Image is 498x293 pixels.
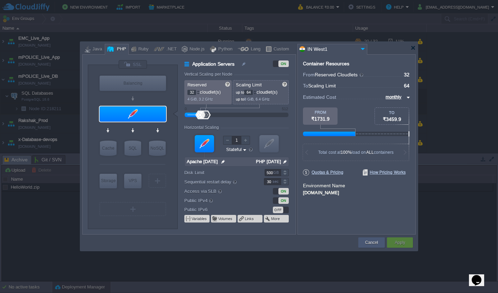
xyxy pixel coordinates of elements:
[278,188,289,195] div: ON
[363,169,406,176] span: How Pricing Works
[311,116,330,122] span: ₹1731.9
[100,174,117,188] div: Storage Containers
[273,178,280,185] div: sec
[184,125,221,130] div: Horizontal Scaling
[273,207,283,213] div: OFF
[278,60,289,67] div: ON
[192,216,207,221] button: Variables
[375,111,409,115] div: TO
[218,216,233,221] button: Volumes
[404,72,409,77] span: 32
[308,83,336,88] span: Scaling Limit
[303,183,345,188] label: Environment Name
[187,88,229,95] p: cloudlet(s)
[404,83,409,88] span: 64
[187,82,206,87] span: Reserved
[383,116,401,122] span: ₹3459.9
[124,141,141,156] div: SQL
[315,72,364,77] span: Reserved Cloudlets
[100,202,166,216] div: Create New Layer
[303,93,336,101] span: Estimated Cost
[282,107,288,111] div: 512
[100,174,117,188] div: Storage
[164,44,177,55] div: .NET
[124,174,141,188] div: Elastic VPS
[303,72,315,77] span: From
[184,178,255,186] label: Sequential restart delay
[136,44,149,55] div: Ruby
[90,44,102,55] div: Java
[244,97,270,101] span: 8 GiB, 6.4 GHz
[303,110,338,114] div: FROM
[100,106,166,122] div: Application Servers
[187,97,213,101] span: 4 GiB, 3.2 GHz
[236,90,244,94] span: up to
[184,197,255,204] label: Public IPv4
[303,169,343,176] span: Quotas & Pricing
[365,239,378,246] button: Cancel
[115,44,126,55] div: PHP
[187,44,205,55] div: Node.js
[271,216,280,221] button: More
[271,44,289,55] div: Custom
[184,187,255,195] label: Access via SLB
[245,216,255,221] button: Links
[395,239,405,246] button: Apply
[124,141,141,156] div: SQL Databases
[273,169,280,176] div: GB
[100,76,166,91] div: Load Balancer
[236,97,244,101] span: up to
[184,72,234,77] div: Vertical Scaling per Node
[249,44,260,55] div: Lang
[236,88,286,95] p: cloudlet(s)
[303,61,349,66] div: Container Resources
[100,76,166,91] div: Balancing
[278,197,289,204] div: ON
[149,141,166,156] div: NoSQL Databases
[303,189,410,195] div: [DOMAIN_NAME]
[236,82,262,87] span: Scaling Limit
[124,174,141,188] div: VPS
[303,83,308,88] span: To
[184,169,255,176] label: Disk Limit
[100,141,117,156] div: Cache
[184,206,255,213] label: Public IPv6
[149,141,166,156] div: NoSQL
[185,107,187,111] div: 0
[149,174,166,188] div: Create New Layer
[469,265,491,286] iframe: chat widget
[216,44,232,55] div: Python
